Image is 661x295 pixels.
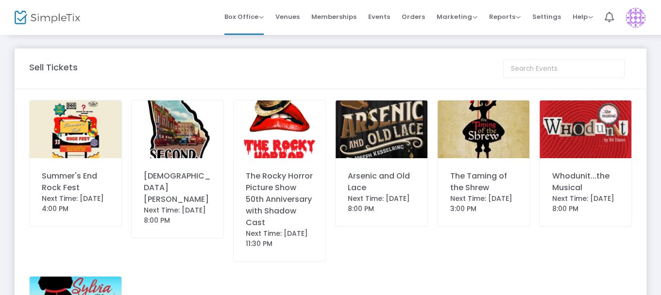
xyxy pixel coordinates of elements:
span: Orders [402,4,425,29]
span: Reports [489,12,521,21]
img: 638839013524488879PPSecondSamuelLogo.jpg [132,100,223,158]
span: Memberships [311,4,356,29]
div: Next Time: [DATE] 8:00 PM [552,194,619,214]
div: The Rocky Horror Picture Show 50th Anniversary with Shadow Cast [246,170,313,229]
span: Help [573,12,593,21]
div: Next Time: [DATE] 8:00 PM [348,194,415,214]
span: Events [368,4,390,29]
m-panel-title: Sell Tickets [29,61,78,74]
img: DoalyRHPC50-TTFinalTransparent.png [234,100,325,158]
span: Settings [532,4,561,29]
span: Box Office [224,12,264,21]
div: Next Time: [DATE] 8:00 PM [144,205,211,226]
img: PPWhodunitMusicalLogo.jpg [540,100,631,158]
span: Marketing [437,12,477,21]
span: Venues [275,4,300,29]
img: PPArsenicandOldLaceLogo.jpg [336,100,427,158]
img: RedYellowIllustrationAestheticEventMusicBanner750x472pxcopy.jpg [30,100,121,158]
div: [DEMOGRAPHIC_DATA][PERSON_NAME] [144,170,211,205]
input: Search Events [503,59,625,78]
div: Arsenic and Old Lace [348,170,415,194]
div: Summer's End Rock Fest [42,170,109,194]
div: Whodunit...the Musical [552,170,619,194]
div: The Taming of the Shrew [450,170,517,194]
div: Next Time: [DATE] 4:00 PM [42,194,109,214]
img: PPTamingoftheShrewLogo.jpg [438,100,529,158]
div: Next Time: [DATE] 11:30 PM [246,229,313,249]
div: Next Time: [DATE] 3:00 PM [450,194,517,214]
